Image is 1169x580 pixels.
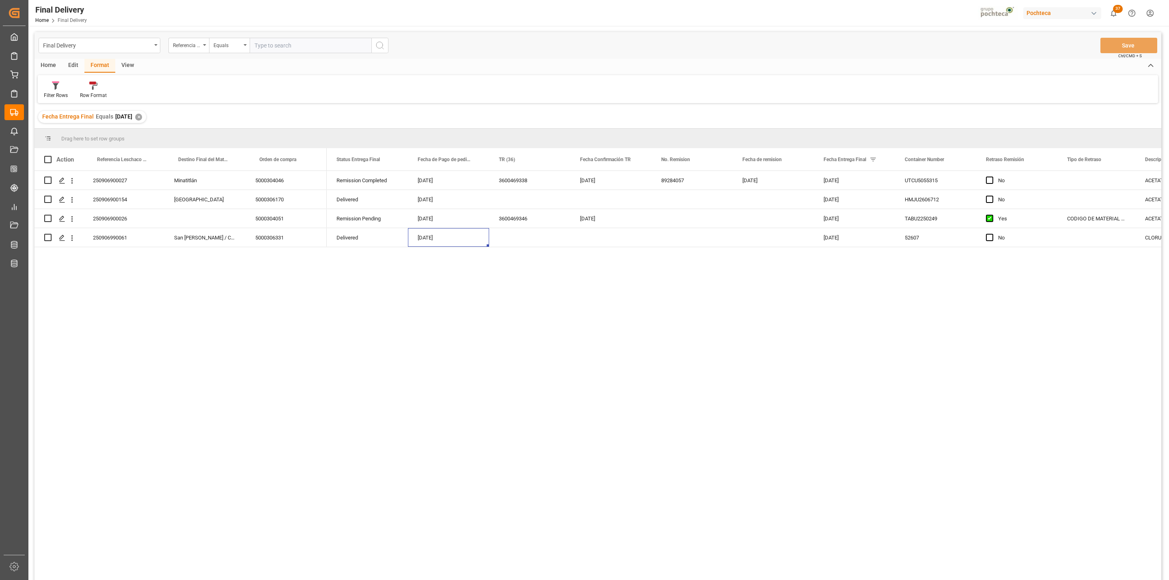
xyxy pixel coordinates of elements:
[408,209,489,228] div: [DATE]
[986,157,1024,162] span: Retraso Remisión
[1057,209,1135,228] div: CODIGO DE MATERIAL EN ERROR
[39,38,160,53] button: open menu
[35,171,327,190] div: Press SPACE to select this row.
[661,157,690,162] span: No. Remision
[246,209,327,228] div: 5000304051
[814,171,895,190] div: [DATE]
[168,38,209,53] button: open menu
[84,59,115,73] div: Format
[43,40,151,50] div: Final Delivery
[96,113,113,120] span: Equals
[742,157,782,162] span: Fecha de remision
[814,190,895,209] div: [DATE]
[814,228,895,247] div: [DATE]
[173,40,201,49] div: Referencia Leschaco (Impo)
[998,229,1048,247] div: No
[895,171,976,190] div: UTCU5055315
[35,59,62,73] div: Home
[83,171,164,190] div: 250906900027
[824,157,866,162] span: Fecha Entrega Final
[35,17,49,23] a: Home
[83,228,164,247] div: 250906990061
[97,157,147,162] span: Referencia Leschaco (Impo)
[83,190,164,209] div: 250906900154
[246,171,327,190] div: 5000304046
[327,209,408,228] div: Remission Pending
[998,190,1048,209] div: No
[580,157,631,162] span: Fecha Confirmación TR
[250,38,371,53] input: Type to search
[178,157,229,162] span: Destino Final del Material
[814,209,895,228] div: [DATE]
[408,228,489,247] div: [DATE]
[570,171,651,190] div: [DATE]
[115,113,132,120] span: [DATE]
[62,59,84,73] div: Edit
[489,171,570,190] div: 3600469338
[998,209,1048,228] div: Yes
[56,156,74,163] div: Action
[327,228,408,247] div: Delivered
[733,171,814,190] div: [DATE]
[83,209,164,228] div: 250906900026
[1118,53,1142,59] span: Ctrl/CMD + S
[35,209,327,228] div: Press SPACE to select this row.
[895,190,976,209] div: HMJU2606712
[336,157,380,162] span: Status Entrega Final
[164,171,246,190] div: Minatitlán
[1067,157,1101,162] span: Tipo de Retraso
[42,113,94,120] span: Fecha Entrega Final
[44,92,68,99] div: Filter Rows
[35,190,327,209] div: Press SPACE to select this row.
[61,136,125,142] span: Drag here to set row groups
[327,190,408,209] div: Delivered
[408,190,489,209] div: [DATE]
[164,190,246,209] div: [GEOGRAPHIC_DATA]
[1023,7,1101,19] div: Pochteca
[1123,4,1141,22] button: Help Center
[998,171,1048,190] div: No
[651,171,733,190] div: 89284057
[408,171,489,190] div: [DATE]
[1104,4,1123,22] button: show 37 new notifications
[371,38,388,53] button: search button
[115,59,140,73] div: View
[135,114,142,121] div: ✕
[489,209,570,228] div: 3600469346
[246,228,327,247] div: 5000306331
[905,157,944,162] span: Container Number
[978,6,1018,20] img: pochtecaImg.jpg_1689854062.jpg
[1100,38,1157,53] button: Save
[246,190,327,209] div: 5000306170
[80,92,107,99] div: Row Format
[895,209,976,228] div: TABU2250249
[209,38,250,53] button: open menu
[35,4,87,16] div: Final Delivery
[570,209,651,228] div: [DATE]
[214,40,241,49] div: Equals
[418,157,472,162] span: Fecha de Pago de pedimento
[164,228,246,247] div: San [PERSON_NAME] / CDMX
[895,228,976,247] div: 52607
[499,157,515,162] span: TR (36)
[327,171,408,190] div: Remission Completed
[259,157,296,162] span: Orden de compra
[1113,5,1123,13] span: 37
[35,228,327,247] div: Press SPACE to select this row.
[1023,5,1104,21] button: Pochteca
